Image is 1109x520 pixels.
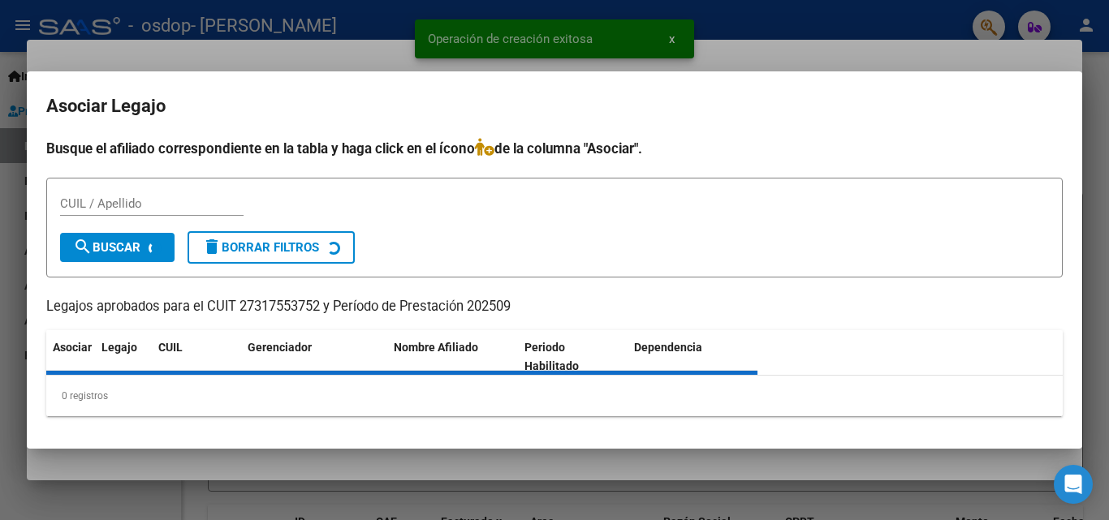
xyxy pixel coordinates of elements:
[202,240,319,255] span: Borrar Filtros
[524,341,579,372] span: Periodo Habilitado
[158,341,183,354] span: CUIL
[241,330,387,384] datatable-header-cell: Gerenciador
[46,91,1063,122] h2: Asociar Legajo
[518,330,628,384] datatable-header-cell: Periodo Habilitado
[248,341,312,354] span: Gerenciador
[634,341,702,354] span: Dependencia
[46,297,1063,317] p: Legajos aprobados para el CUIT 27317553752 y Período de Prestación 202509
[387,330,518,384] datatable-header-cell: Nombre Afiliado
[101,341,137,354] span: Legajo
[202,237,222,256] mat-icon: delete
[60,233,175,262] button: Buscar
[95,330,152,384] datatable-header-cell: Legajo
[73,237,93,256] mat-icon: search
[46,330,95,384] datatable-header-cell: Asociar
[53,341,92,354] span: Asociar
[628,330,758,384] datatable-header-cell: Dependencia
[1054,465,1093,504] div: Open Intercom Messenger
[394,341,478,354] span: Nombre Afiliado
[46,138,1063,159] h4: Busque el afiliado correspondiente en la tabla y haga click en el ícono de la columna "Asociar".
[73,240,140,255] span: Buscar
[152,330,241,384] datatable-header-cell: CUIL
[46,376,1063,416] div: 0 registros
[188,231,355,264] button: Borrar Filtros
